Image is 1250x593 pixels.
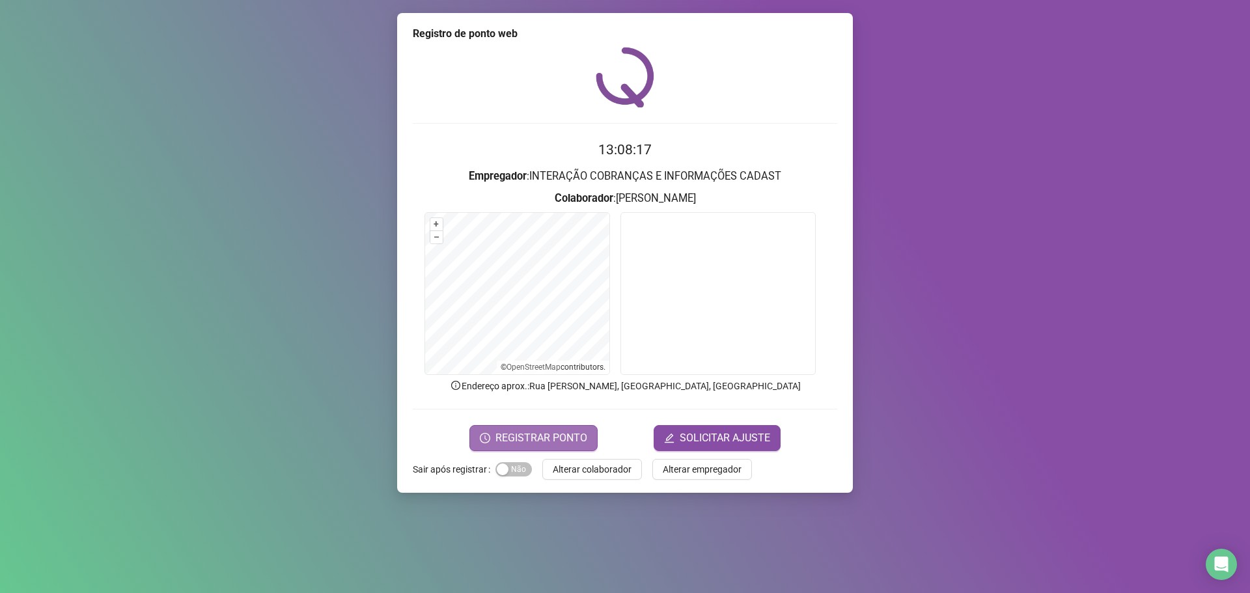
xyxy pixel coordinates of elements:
[652,459,752,480] button: Alterar empregador
[507,363,561,372] a: OpenStreetMap
[413,190,837,207] h3: : [PERSON_NAME]
[501,363,605,372] li: © contributors.
[1206,549,1237,580] div: Open Intercom Messenger
[413,459,495,480] label: Sair após registrar
[654,425,781,451] button: editSOLICITAR AJUSTE
[598,142,652,158] time: 13:08:17
[480,433,490,443] span: clock-circle
[413,26,837,42] div: Registro de ponto web
[450,379,462,391] span: info-circle
[469,170,527,182] strong: Empregador
[596,47,654,107] img: QRPoint
[413,379,837,393] p: Endereço aprox. : Rua [PERSON_NAME], [GEOGRAPHIC_DATA], [GEOGRAPHIC_DATA]
[469,425,598,451] button: REGISTRAR PONTO
[664,433,674,443] span: edit
[680,430,770,446] span: SOLICITAR AJUSTE
[430,231,443,243] button: –
[542,459,642,480] button: Alterar colaborador
[663,462,742,476] span: Alterar empregador
[430,218,443,230] button: +
[555,192,613,204] strong: Colaborador
[495,430,587,446] span: REGISTRAR PONTO
[553,462,632,476] span: Alterar colaborador
[413,168,837,185] h3: : INTERAÇÃO COBRANÇAS E INFORMAÇÕES CADAST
